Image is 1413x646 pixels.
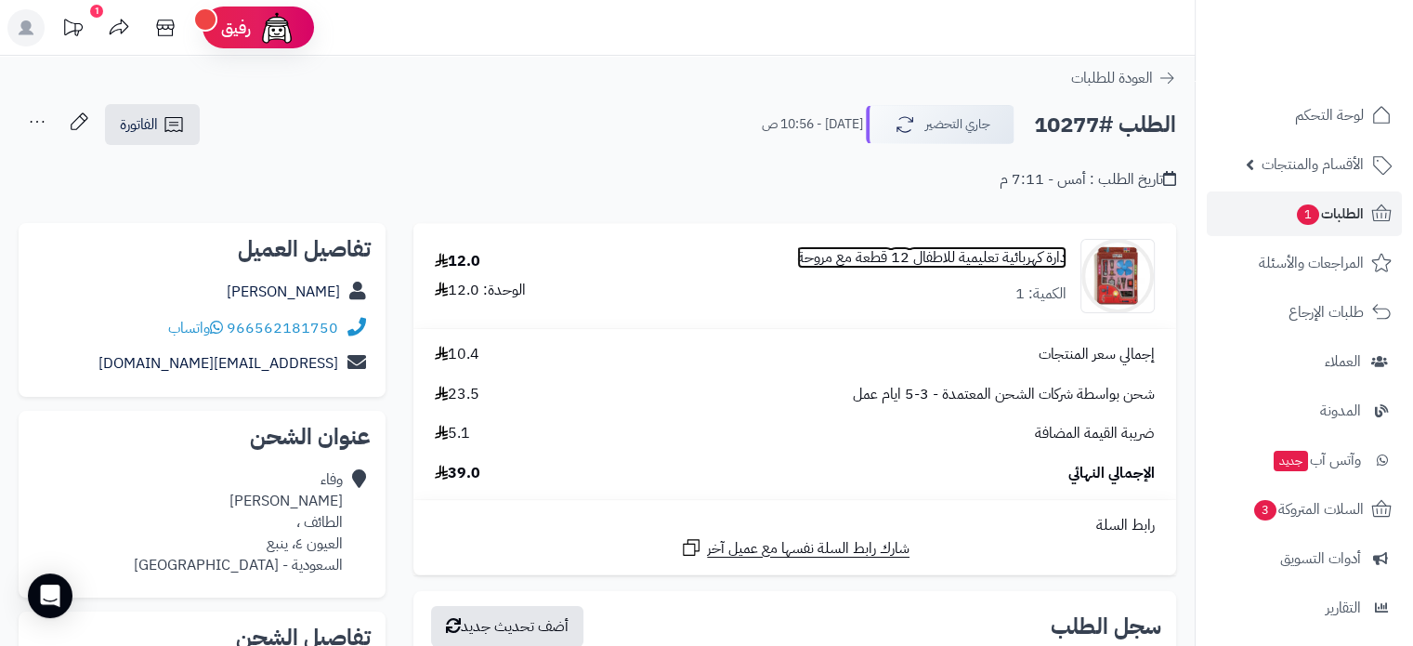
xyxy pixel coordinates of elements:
[435,463,480,484] span: 39.0
[1207,191,1402,236] a: الطلبات1
[1280,546,1361,572] span: أدوات التسويق
[28,573,72,618] div: Open Intercom Messenger
[1039,344,1155,365] span: إجمالي سعر المنتجات
[1207,389,1402,433] a: المدونة
[1295,102,1364,128] span: لوحة التحكم
[227,281,340,303] a: [PERSON_NAME]
[221,17,251,39] span: رفيق
[1297,204,1319,225] span: 1
[1254,500,1276,521] span: 3
[1207,586,1402,630] a: التقارير
[1071,67,1176,89] a: العودة للطلبات
[853,384,1155,405] span: شحن بواسطة شركات الشحن المعتمدة - 3-5 ايام عمل
[258,9,295,46] img: ai-face.png
[797,247,1066,269] a: دارة كهربائية تعليمية للاطفال 12 قطعة مع مروحة
[1252,496,1364,522] span: السلات المتروكة
[1274,451,1308,471] span: جديد
[1034,106,1176,144] h2: الطلب #10277
[1259,250,1364,276] span: المراجعات والأسئلة
[435,423,470,444] span: 5.1
[1207,93,1402,138] a: لوحة التحكم
[1320,398,1361,424] span: المدونة
[1015,283,1066,305] div: الكمية: 1
[49,9,96,51] a: تحديثات المنصة
[435,251,480,272] div: 12.0
[1068,463,1155,484] span: الإجمالي النهائي
[762,115,863,134] small: [DATE] - 10:56 ص
[1207,290,1402,335] a: طلبات الإرجاع
[435,384,479,405] span: 23.5
[1295,201,1364,227] span: الطلبات
[1071,67,1153,89] span: العودة للطلبات
[90,5,103,18] div: 1
[1207,536,1402,581] a: أدوات التسويق
[866,105,1014,144] button: جاري التحضير
[33,238,371,260] h2: تفاصيل العميل
[168,317,223,339] a: واتساب
[435,280,526,301] div: الوحدة: 12.0
[1035,423,1155,444] span: ضريبة القيمة المضافة
[680,536,909,560] a: شارك رابط السلة نفسها مع عميل آخر
[1207,241,1402,285] a: المراجعات والأسئلة
[120,113,158,136] span: الفاتورة
[33,426,371,448] h2: عنوان الشحن
[1272,447,1361,473] span: وآتس آب
[1262,152,1364,178] span: الأقسام والمنتجات
[134,469,343,575] div: وفاء [PERSON_NAME] الطائف ، العيون ٤، ينبع السعودية - [GEOGRAPHIC_DATA]
[1207,438,1402,482] a: وآتس آبجديد
[227,317,338,339] a: 966562181750
[105,104,200,145] a: الفاتورة
[707,538,909,560] span: شارك رابط السلة نفسها مع عميل آخر
[1326,595,1361,621] span: التقارير
[421,515,1169,536] div: رابط السلة
[1081,239,1154,313] img: 502a2411-dfe0-4d8d-841e-327ce5bbd148-removebg-preview-90x90.jpg
[98,352,338,375] a: [EMAIL_ADDRESS][DOMAIN_NAME]
[1051,615,1161,638] h3: سجل الطلب
[1287,49,1395,88] img: logo-2.png
[1000,169,1176,191] div: تاريخ الطلب : أمس - 7:11 م
[1207,487,1402,532] a: السلات المتروكة3
[1289,299,1364,325] span: طلبات الإرجاع
[435,344,479,365] span: 10.4
[1325,349,1361,375] span: العملاء
[1207,339,1402,384] a: العملاء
